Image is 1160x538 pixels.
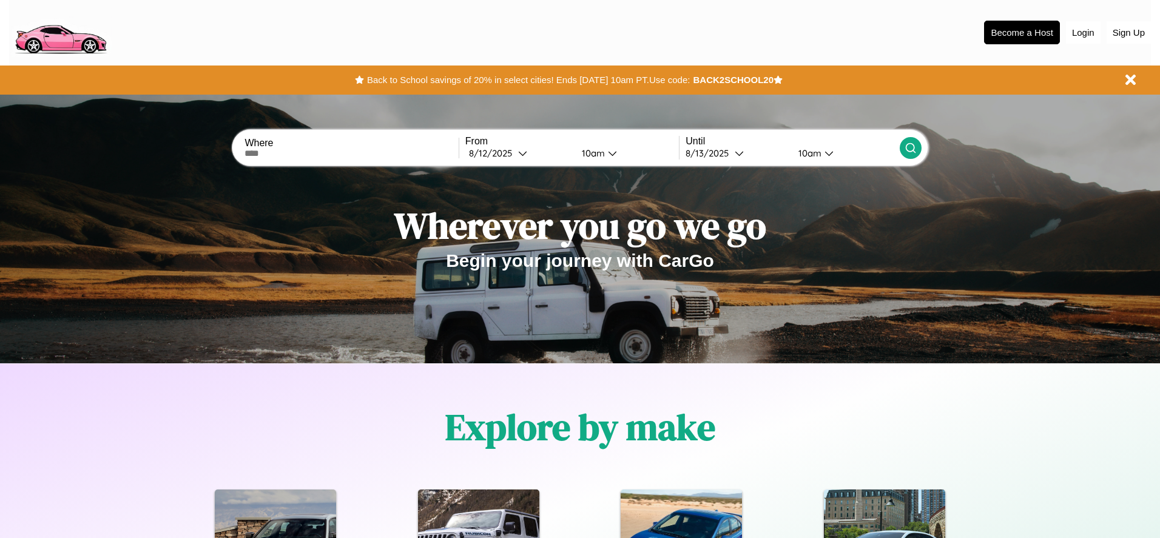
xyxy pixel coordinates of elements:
div: 10am [576,147,608,159]
img: logo [9,6,112,57]
b: BACK2SCHOOL20 [693,75,774,85]
div: 10am [792,147,824,159]
label: From [465,136,679,147]
button: Back to School savings of 20% in select cities! Ends [DATE] 10am PT.Use code: [364,72,693,89]
button: Login [1066,21,1101,44]
button: Sign Up [1107,21,1151,44]
button: 10am [789,147,899,160]
button: 10am [572,147,679,160]
label: Until [686,136,899,147]
div: 8 / 12 / 2025 [469,147,518,159]
div: 8 / 13 / 2025 [686,147,735,159]
label: Where [244,138,458,149]
h1: Explore by make [445,402,715,452]
button: 8/12/2025 [465,147,572,160]
button: Become a Host [984,21,1060,44]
